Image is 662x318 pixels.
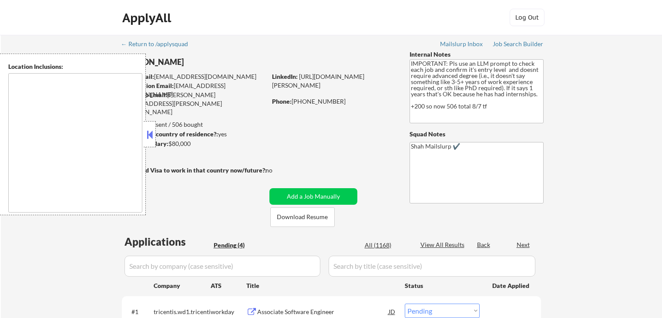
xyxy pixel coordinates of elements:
[269,188,357,205] button: Add a Job Manually
[272,73,298,80] strong: LinkedIn:
[257,308,389,316] div: Associate Software Engineer
[121,41,196,49] a: ← Return to /applysquad
[211,308,246,316] div: workday
[131,308,147,316] div: #1
[493,41,544,47] div: Job Search Builder
[122,81,266,98] div: [EMAIL_ADDRESS][DOMAIN_NAME]
[492,281,531,290] div: Date Applied
[122,166,267,174] strong: Will need Visa to work in that country now/future?:
[440,41,484,49] a: Mailslurp Inbox
[8,62,142,71] div: Location Inclusions:
[154,281,211,290] div: Company
[365,241,408,250] div: All (1168)
[410,50,544,59] div: Internal Notes
[211,281,246,290] div: ATS
[270,207,335,227] button: Download Resume
[265,166,290,175] div: no
[122,10,174,25] div: ApplyAll
[272,73,364,89] a: [URL][DOMAIN_NAME][PERSON_NAME]
[121,120,266,129] div: 399 sent / 506 bought
[420,240,467,249] div: View All Results
[121,130,218,138] strong: Can work in country of residence?:
[272,97,395,106] div: [PHONE_NUMBER]
[122,57,301,68] div: [PERSON_NAME]
[410,130,544,139] div: Squad Notes
[517,240,531,249] div: Next
[121,130,264,139] div: yes
[329,256,535,277] input: Search by title (case sensitive)
[124,237,211,247] div: Applications
[124,256,320,277] input: Search by company (case sensitive)
[122,72,266,81] div: [EMAIL_ADDRESS][DOMAIN_NAME]
[272,98,292,105] strong: Phone:
[477,240,491,249] div: Back
[246,281,397,290] div: Title
[121,139,266,148] div: $80,000
[214,241,257,250] div: Pending (4)
[122,91,266,116] div: [PERSON_NAME][EMAIL_ADDRESS][PERSON_NAME][DOMAIN_NAME]
[440,41,484,47] div: Mailslurp Inbox
[121,41,196,47] div: ← Return to /applysquad
[510,9,544,26] button: Log Out
[405,277,480,293] div: Status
